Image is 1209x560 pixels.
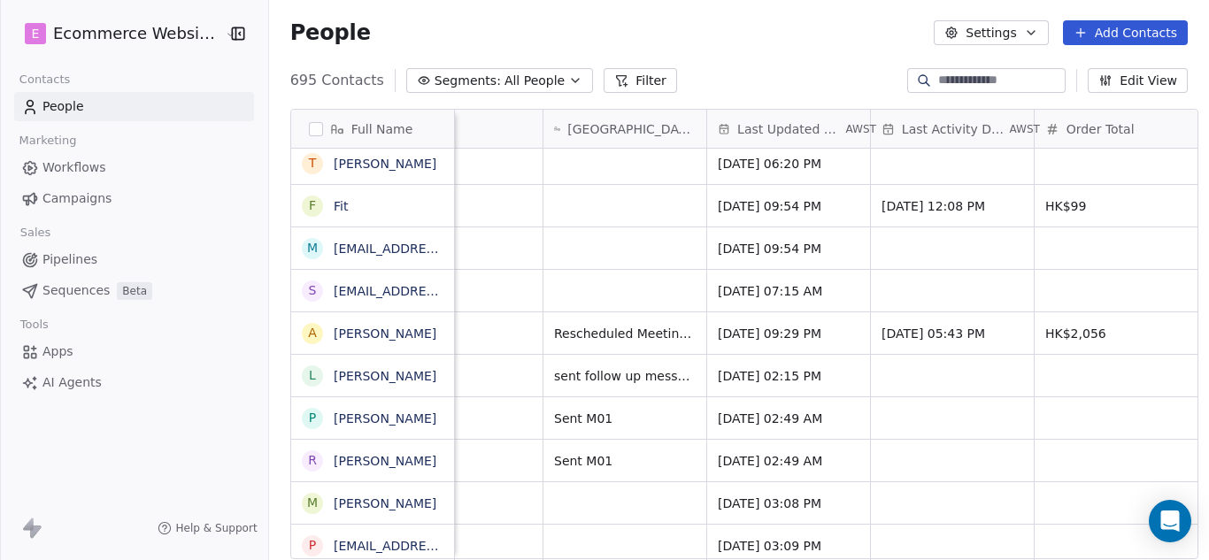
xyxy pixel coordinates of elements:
span: Segments: [435,72,501,90]
span: Sequences [42,281,110,300]
a: [PERSON_NAME] [334,496,436,510]
div: A [308,324,317,342]
span: [DATE] 03:09 PM [718,537,859,555]
div: Status [380,110,543,148]
span: HK$2,056 [1045,325,1187,342]
div: P [308,409,315,427]
span: [DATE] 02:15 PM [718,367,859,385]
span: Help & Support [175,521,257,535]
a: SequencesBeta [14,276,254,305]
button: Edit View [1088,68,1188,93]
span: People [42,97,84,116]
span: 695 Contacts [290,70,384,91]
a: Workflows [14,153,254,182]
span: People [290,19,371,46]
button: EEcommerce Website Builder [21,19,212,49]
div: Last Activity DateAWST [871,110,1034,148]
a: [EMAIL_ADDRESS][DOMAIN_NAME] [334,284,551,298]
div: Last Updated DateAWST [707,110,870,148]
a: Apps [14,337,254,366]
button: Settings [934,20,1048,45]
span: Contacts [12,66,78,93]
div: s [308,281,316,300]
span: [DATE] 07:15 AM [718,282,859,300]
span: Tools [12,311,56,338]
span: Sent M01 [554,410,696,427]
div: R [308,451,317,470]
span: Workflows [42,158,106,177]
a: Fit [334,199,348,213]
span: [GEOGRAPHIC_DATA] Status/Many Contacts [567,120,695,138]
a: [PERSON_NAME] [334,454,436,468]
span: Rescheduled Meeting [DATE]. [554,325,696,342]
div: L [309,366,316,385]
span: Sent M01 [554,452,696,470]
span: Campaigns [42,189,112,208]
span: [DATE] 09:29 PM [718,325,859,342]
a: [EMAIL_ADDRESS][DOMAIN_NAME] [334,242,551,256]
div: F [309,196,316,215]
span: [DATE] 09:54 PM [718,197,859,215]
span: All People [504,72,565,90]
span: Last Updated Date [737,120,842,138]
a: [PERSON_NAME] [334,369,436,383]
span: Sales [12,219,58,246]
div: [GEOGRAPHIC_DATA] Status/Many Contacts [543,110,706,148]
span: [DATE] 12:08 PM [882,197,1023,215]
a: Campaigns [14,184,254,213]
span: [DATE] 06:20 PM [718,155,859,173]
a: [PERSON_NAME] [334,326,436,341]
div: grid [291,149,455,560]
a: [PERSON_NAME] [334,157,436,171]
div: T [308,154,316,173]
span: HK$99 [1045,197,1187,215]
span: Ecommerce Website Builder [53,22,220,45]
span: Pipelines [42,250,97,269]
span: Marketing [12,127,84,154]
span: [DATE] 09:54 PM [718,240,859,257]
span: Beta [117,282,152,300]
span: [DATE] 05:43 PM [882,325,1023,342]
span: [DATE] 03:08 PM [718,495,859,512]
span: Order Total [1067,120,1135,138]
span: AWST [1009,122,1040,136]
span: [DATE] 02:49 AM [718,452,859,470]
a: AI Agents [14,368,254,397]
span: sent follow up message [554,367,696,385]
div: m [307,239,318,257]
div: p [308,536,315,555]
div: Full Name [291,110,454,148]
span: E [32,25,40,42]
span: Apps [42,342,73,361]
span: Full Name [351,120,413,138]
a: People [14,92,254,121]
span: AWST [845,122,876,136]
a: [PERSON_NAME] [334,411,436,426]
div: Order Total [1035,110,1197,148]
a: [EMAIL_ADDRESS][DOMAIN_NAME] [334,539,551,553]
span: Last Activity Date [902,120,1006,138]
span: AI Agents [42,373,102,392]
button: Add Contacts [1063,20,1188,45]
button: Filter [604,68,677,93]
div: Open Intercom Messenger [1149,500,1191,542]
div: M [307,494,318,512]
a: Help & Support [158,521,257,535]
span: [DATE] 02:49 AM [718,410,859,427]
a: Pipelines [14,245,254,274]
